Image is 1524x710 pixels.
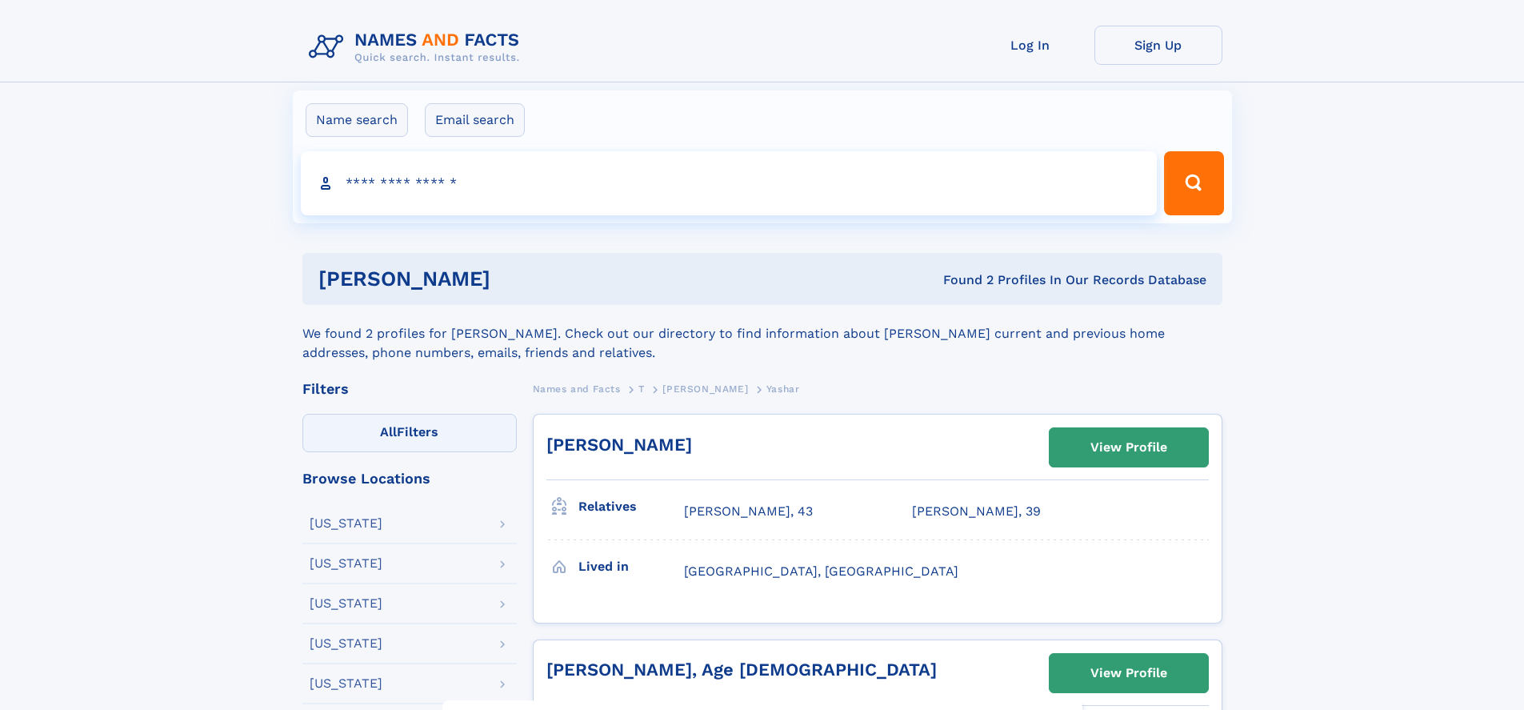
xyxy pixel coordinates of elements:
[662,383,748,395] span: [PERSON_NAME]
[318,269,717,289] h1: [PERSON_NAME]
[717,271,1206,289] div: Found 2 Profiles In Our Records Database
[302,414,517,452] label: Filters
[546,435,692,455] a: [PERSON_NAME]
[310,677,382,690] div: [US_STATE]
[310,557,382,570] div: [US_STATE]
[662,379,748,399] a: [PERSON_NAME]
[425,103,525,137] label: Email search
[302,305,1222,363] div: We found 2 profiles for [PERSON_NAME]. Check out our directory to find information about [PERSON_...
[546,660,937,680] a: [PERSON_NAME], Age [DEMOGRAPHIC_DATA]
[1164,151,1223,215] button: Search Button
[302,471,517,486] div: Browse Locations
[684,564,958,579] span: [GEOGRAPHIC_DATA], [GEOGRAPHIC_DATA]
[578,493,684,520] h3: Relatives
[310,637,382,650] div: [US_STATE]
[1090,655,1167,692] div: View Profile
[306,103,408,137] label: Name search
[684,503,813,520] a: [PERSON_NAME], 43
[302,382,517,396] div: Filters
[301,151,1158,215] input: search input
[380,424,397,439] span: All
[533,379,621,399] a: Names and Facts
[638,379,645,399] a: T
[1090,429,1167,466] div: View Profile
[966,26,1094,65] a: Log In
[302,26,533,69] img: Logo Names and Facts
[310,517,382,530] div: [US_STATE]
[578,553,684,580] h3: Lived in
[310,597,382,610] div: [US_STATE]
[1050,428,1208,467] a: View Profile
[638,383,645,395] span: T
[766,383,800,395] span: Yashar
[1050,654,1208,692] a: View Profile
[1094,26,1222,65] a: Sign Up
[912,503,1041,520] a: [PERSON_NAME], 39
